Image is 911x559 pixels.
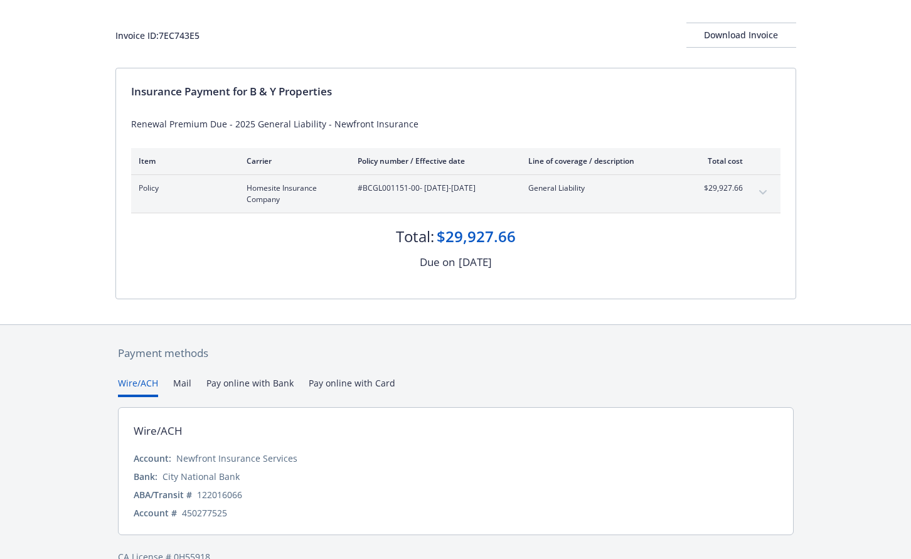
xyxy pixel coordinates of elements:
[696,183,743,194] span: $29,927.66
[528,156,676,166] div: Line of coverage / description
[131,83,780,100] div: Insurance Payment for B & Y Properties
[528,183,676,194] span: General Liability
[139,183,226,194] span: Policy
[134,488,192,501] div: ABA/Transit #
[162,470,240,483] div: City National Bank
[437,226,516,247] div: $29,927.66
[182,506,227,519] div: 450277525
[358,156,508,166] div: Policy number / Effective date
[696,156,743,166] div: Total cost
[309,376,395,397] button: Pay online with Card
[118,345,794,361] div: Payment methods
[206,376,294,397] button: Pay online with Bank
[197,488,242,501] div: 122016066
[420,254,455,270] div: Due on
[686,23,796,48] button: Download Invoice
[134,506,177,519] div: Account #
[131,117,780,130] div: Renewal Premium Due - 2025 General Liability - Newfront Insurance
[247,183,338,205] span: Homesite Insurance Company
[173,376,191,397] button: Mail
[686,23,796,47] div: Download Invoice
[247,156,338,166] div: Carrier
[134,452,171,465] div: Account:
[115,29,200,42] div: Invoice ID: 7EC743E5
[139,156,226,166] div: Item
[459,254,492,270] div: [DATE]
[753,183,773,203] button: expand content
[131,175,780,213] div: PolicyHomesite Insurance Company#BCGL001151-00- [DATE]-[DATE]General Liability$29,927.66expand co...
[118,376,158,397] button: Wire/ACH
[176,452,297,465] div: Newfront Insurance Services
[358,183,508,194] span: #BCGL001151-00 - [DATE]-[DATE]
[134,470,157,483] div: Bank:
[396,226,434,247] div: Total:
[134,423,183,439] div: Wire/ACH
